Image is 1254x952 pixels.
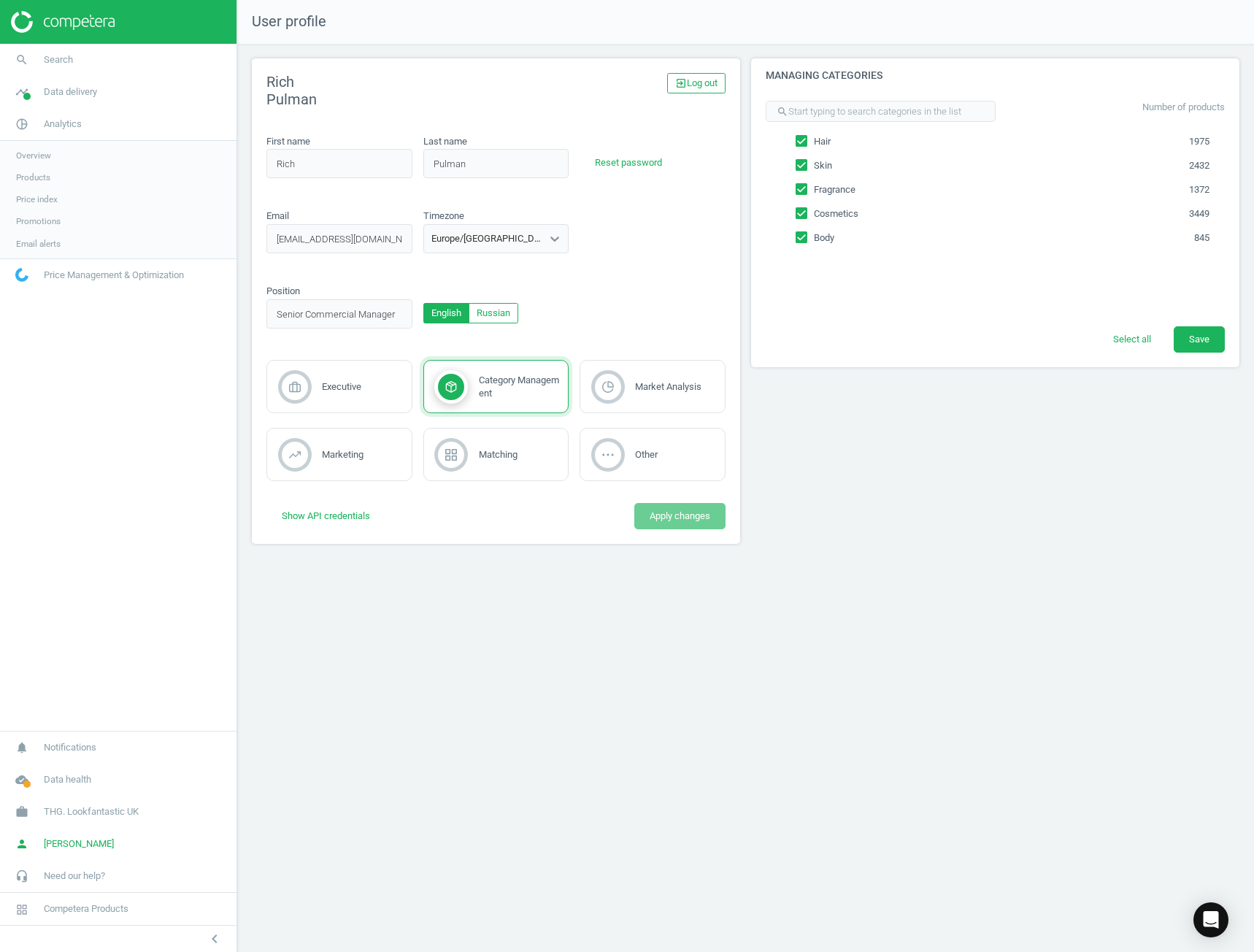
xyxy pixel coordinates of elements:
[16,150,51,161] span: Overview
[811,207,861,220] span: Cosmetics
[1189,159,1224,172] span: 2432
[266,285,300,298] label: Position
[266,210,289,223] label: Email
[1113,333,1151,346] span: Select all
[1194,231,1224,245] span: 845
[811,231,837,245] span: Body
[322,381,361,392] span: Executive
[635,381,701,392] span: Market Analysis
[423,149,569,178] input: last_name_placeholder
[237,12,326,32] span: User profile
[423,135,467,148] label: Last name
[266,135,310,148] label: First name
[8,830,36,858] i: person
[667,73,726,93] a: exit_to_appLog out
[16,172,50,183] span: Products
[44,902,128,915] span: Competera Products
[266,503,385,529] button: Show API credentials
[811,135,834,148] span: Hair
[996,101,1226,114] p: Number of products
[266,299,412,329] input: position
[635,449,658,460] span: Other
[322,449,363,460] span: Marketing
[479,449,518,460] span: Matching
[423,303,469,323] button: English
[1098,326,1166,353] button: Select all
[431,232,544,245] div: Europe/[GEOGRAPHIC_DATA]
[44,805,139,818] span: THG. Lookfantastic UK
[811,183,858,196] span: Fragrance
[44,837,114,851] span: [PERSON_NAME]
[1174,326,1225,353] button: Save
[44,870,105,883] span: Need our help?
[16,193,58,205] span: Price index
[44,53,73,66] span: Search
[8,110,36,138] i: pie_chart_outlined
[479,375,559,399] span: Category Management
[44,269,184,282] span: Price Management & Optimization
[1189,135,1224,148] span: 1975
[8,798,36,826] i: work
[16,238,61,250] span: Email alerts
[15,268,28,282] img: wGWNvw8QSZomAAAAABJRU5ErkJggg==
[8,46,36,74] i: search
[675,77,687,89] i: exit_to_app
[1189,183,1224,196] span: 1372
[580,150,677,176] button: Reset password
[1189,333,1209,346] span: Save
[44,118,82,131] span: Analytics
[751,58,1239,93] h4: Managing categories
[206,930,223,948] i: chevron_left
[44,741,96,754] span: Notifications
[44,773,91,786] span: Data health
[1189,207,1224,220] span: 3449
[8,734,36,761] i: notifications
[423,210,464,223] label: Timezone
[1193,902,1228,937] div: Open Intercom Messenger
[266,73,491,108] h2: Rich Pulman
[266,224,412,253] input: email_placeholder
[675,77,718,90] span: Log out
[16,215,61,227] span: Promotions
[44,85,97,99] span: Data delivery
[8,862,36,890] i: headset_mic
[469,303,518,323] button: Russian
[8,766,36,794] i: cloud_done
[266,149,412,178] input: first_name_placeholder
[196,929,233,948] button: chevron_left
[811,159,835,172] span: Skin
[766,101,996,123] input: Start typing to search categories in the list
[634,503,726,529] button: Apply changes
[8,78,36,106] i: timeline
[11,11,115,33] img: ajHJNr6hYgQAAAAASUVORK5CYII=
